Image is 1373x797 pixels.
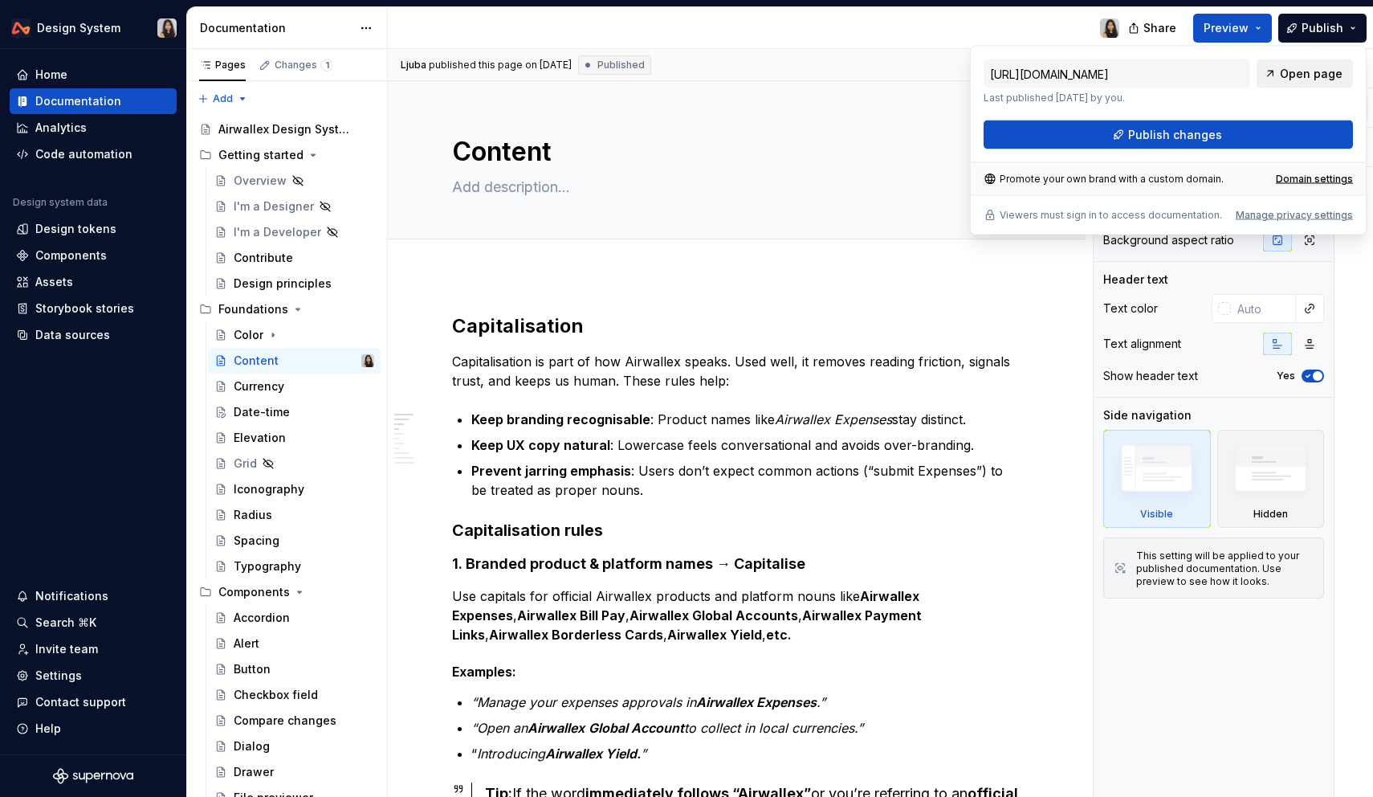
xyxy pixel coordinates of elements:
[234,661,271,677] div: Button
[193,116,381,142] a: Airwallex Design System
[35,300,134,317] div: Storybook stories
[35,93,121,109] div: Documentation
[37,20,120,36] div: Design System
[775,411,892,427] em: Airwallex Expenses
[10,716,177,742] button: Help
[35,327,110,343] div: Data sources
[234,173,287,189] div: Overview
[471,694,696,710] em: “Manage your expenses approvals in
[234,481,304,497] div: Iconography
[275,59,333,72] div: Changes
[667,627,762,643] strong: Airwallex Yield
[1231,294,1296,323] input: Auto
[208,656,381,682] a: Button
[528,720,585,736] em: Airwallex
[1193,14,1272,43] button: Preview
[10,243,177,268] a: Components
[234,610,290,626] div: Accordion
[234,713,336,729] div: Compare changes
[218,147,304,163] div: Getting started
[1103,336,1181,352] div: Text alignment
[35,67,67,83] div: Home
[471,744,1021,763] p: “
[10,322,177,348] a: Data sources
[208,168,381,194] a: Overview
[517,607,625,623] strong: Airwallex Bill Pay
[234,507,272,523] div: Radius
[452,519,1021,542] h3: Capitalisation rules
[35,615,96,631] div: Search ⌘K
[208,605,381,631] a: Accordion
[35,120,87,136] div: Analytics
[1136,550,1314,588] div: This setting will be applied to your published documentation. Use preview to see how it looks.
[208,348,381,374] a: ContentXiangjun
[10,296,177,321] a: Storybook stories
[471,720,528,736] em: “Open an
[1253,508,1288,521] div: Hidden
[471,411,650,427] strong: Keep branding recognisable
[193,88,253,110] button: Add
[35,668,82,684] div: Settings
[208,476,381,502] a: Iconography
[429,59,572,72] div: published this page on [DATE]
[984,121,1353,149] button: Publish changes
[1236,209,1353,222] button: Manage privacy settings
[1204,20,1249,36] span: Preview
[10,583,177,609] button: Notifications
[1217,430,1325,528] div: Hidden
[10,141,177,167] a: Code automation
[1302,20,1343,36] span: Publish
[218,121,351,137] div: Airwallex Design System
[1103,368,1198,384] div: Show header text
[1000,209,1222,222] p: Viewers must sign in to access documentation.
[208,682,381,708] a: Checkbox field
[1103,300,1158,317] div: Text color
[208,399,381,425] a: Date-time
[208,451,381,476] a: Grid
[1277,370,1295,382] label: Yes
[984,173,1224,186] div: Promote your own brand with a custom domain.
[696,694,817,710] em: Airwallex Expenses
[452,313,1021,339] h2: Capitalisation
[234,558,301,574] div: Typography
[1143,20,1176,36] span: Share
[10,689,177,715] button: Contact support
[766,627,792,643] strong: etc.
[489,627,663,643] strong: Airwallex Borderless Cards
[35,274,73,290] div: Assets
[35,694,126,710] div: Contact support
[208,528,381,554] a: Spacing
[545,746,641,762] em: Airwallex Yield.
[234,250,293,266] div: Contribute
[1103,430,1211,528] div: Visible
[10,269,177,295] a: Assets
[218,301,288,317] div: Foundations
[10,62,177,88] a: Home
[817,694,825,710] em: .”
[597,59,645,72] span: Published
[208,271,381,296] a: Design principles
[208,631,381,656] a: Alert
[449,133,1017,171] textarea: Content
[11,18,31,38] img: 0733df7c-e17f-4421-95a9-ced236ef1ff0.png
[1100,18,1119,38] img: Xiangjun
[35,588,108,604] div: Notifications
[234,738,270,754] div: Dialog
[234,404,290,420] div: Date-time
[984,92,1250,104] p: Last published [DATE] by you.
[234,353,279,369] div: Content
[10,115,177,141] a: Analytics
[471,461,1021,500] p: : Users don’t expect common actions (“submit Expenses”) to be treated as proper nouns.
[193,296,381,322] div: Foundations
[157,18,177,38] img: Xiangjun
[208,219,381,245] a: I'm a Developer
[53,768,133,784] svg: Supernova Logo
[35,221,116,237] div: Design tokens
[234,224,321,240] div: I'm a Developer
[234,327,263,343] div: Color
[208,554,381,579] a: Typography
[234,764,274,780] div: Drawer
[471,437,610,453] strong: Keep UX copy natural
